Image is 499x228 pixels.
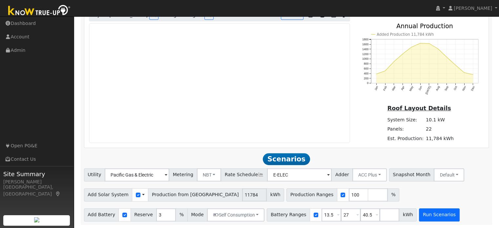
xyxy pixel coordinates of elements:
text: Dec [470,85,476,92]
text: Mar [391,86,396,92]
button: ACC Plus [352,168,387,181]
span: Metering [169,168,197,181]
text: 1800 [362,38,368,41]
td: 10.1 kW [425,115,455,125]
text: Nov [462,85,467,92]
text: Feb [383,85,387,91]
text: Aug [435,85,440,91]
circle: onclick="" [393,61,394,62]
td: 22 [425,125,455,134]
text: 1400 [362,48,368,51]
span: Production Ranges [286,188,337,201]
text: Jun [418,85,423,91]
button: NBT [197,168,221,181]
td: System Size: [386,115,425,125]
span: Utility [84,168,105,181]
span: Battery Ranges [267,208,310,221]
span: Site Summary [3,170,70,178]
input: Select a Utility [105,168,169,181]
td: 11,784 kWh [425,134,455,143]
span: Add Battery [84,208,119,221]
div: [GEOGRAPHIC_DATA], [GEOGRAPHIC_DATA] [3,184,70,197]
text: Oct [453,85,458,91]
circle: onclick="" [420,43,421,44]
span: % [176,208,187,221]
button: Run Scenarios [419,208,459,221]
text: 600 [364,67,369,70]
text: May [408,85,414,92]
circle: onclick="" [376,73,377,74]
span: Rate Schedule [221,168,267,181]
img: retrieve [34,217,39,222]
text: Jan [374,85,379,91]
td: Est. Production: [386,134,425,143]
span: Snapshot Month [389,168,434,181]
text: 1000 [362,57,368,61]
text: 400 [364,72,369,75]
circle: onclick="" [411,47,412,48]
circle: onclick="" [385,71,385,72]
span: Reserve [131,208,157,221]
text: 800 [364,62,369,65]
span: Adder [331,168,353,181]
text: 1600 [362,43,368,46]
circle: onclick="" [464,72,465,73]
img: Know True-Up [5,4,74,18]
text: Apr [400,86,405,91]
text: 200 [364,77,369,80]
text: [DATE] [425,86,431,95]
text: Sep [444,85,449,91]
input: Select a Rate Schedule [267,168,332,181]
span: [PERSON_NAME] [454,6,492,11]
span: Production from [GEOGRAPHIC_DATA] [148,188,242,201]
text: Annual Production [396,22,453,30]
span: kWh [266,188,284,201]
a: Map [55,191,61,197]
text: Added Production 11,784 kWh [377,32,434,37]
text: 0 [367,82,368,85]
button: Default [434,168,464,181]
circle: onclick="" [472,74,473,75]
circle: onclick="" [446,57,447,58]
span: % [387,188,399,201]
text: 1200 [362,52,368,56]
span: Scenarios [263,153,310,165]
circle: onclick="" [428,43,429,44]
span: Mode [187,208,207,221]
circle: onclick="" [455,65,456,66]
td: Panels: [386,125,425,134]
span: Add Solar System [84,188,133,201]
div: [PERSON_NAME] [3,178,70,185]
circle: onclick="" [402,53,403,54]
circle: onclick="" [437,48,438,49]
button: Self Consumption [207,208,264,221]
span: kWh [399,208,417,221]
